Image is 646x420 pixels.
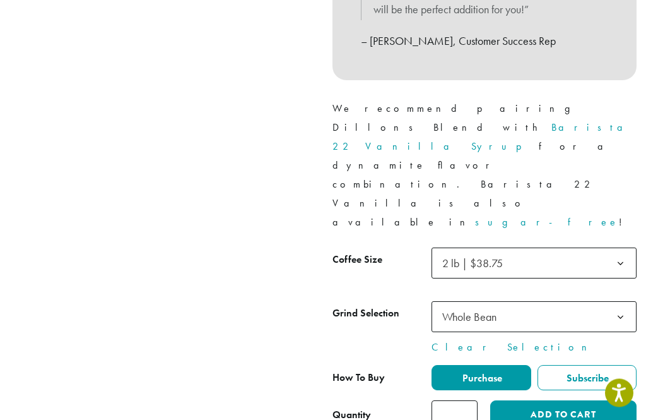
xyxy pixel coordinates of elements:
span: Whole Bean [437,305,509,330]
span: 2 lb | $38.75 [432,248,637,279]
a: sugar-free [475,216,619,229]
a: Barista 22 Vanilla Syrup [332,121,633,153]
span: 2 lb | $38.75 [437,251,515,276]
span: Whole Bean [442,310,496,325]
p: We recommend pairing Dillons Blend with for a dynamite flavor combination. Barista 22 Vanilla is ... [332,100,637,233]
p: – [PERSON_NAME], Customer Success Rep [361,31,608,52]
span: Subscribe [565,372,609,385]
a: Clear Selection [432,340,637,356]
span: Whole Bean [432,302,637,333]
span: How To Buy [332,371,385,385]
label: Grind Selection [332,305,432,323]
span: 2 lb | $38.75 [442,256,503,271]
label: Coffee Size [332,251,432,270]
span: Purchase [461,372,502,385]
